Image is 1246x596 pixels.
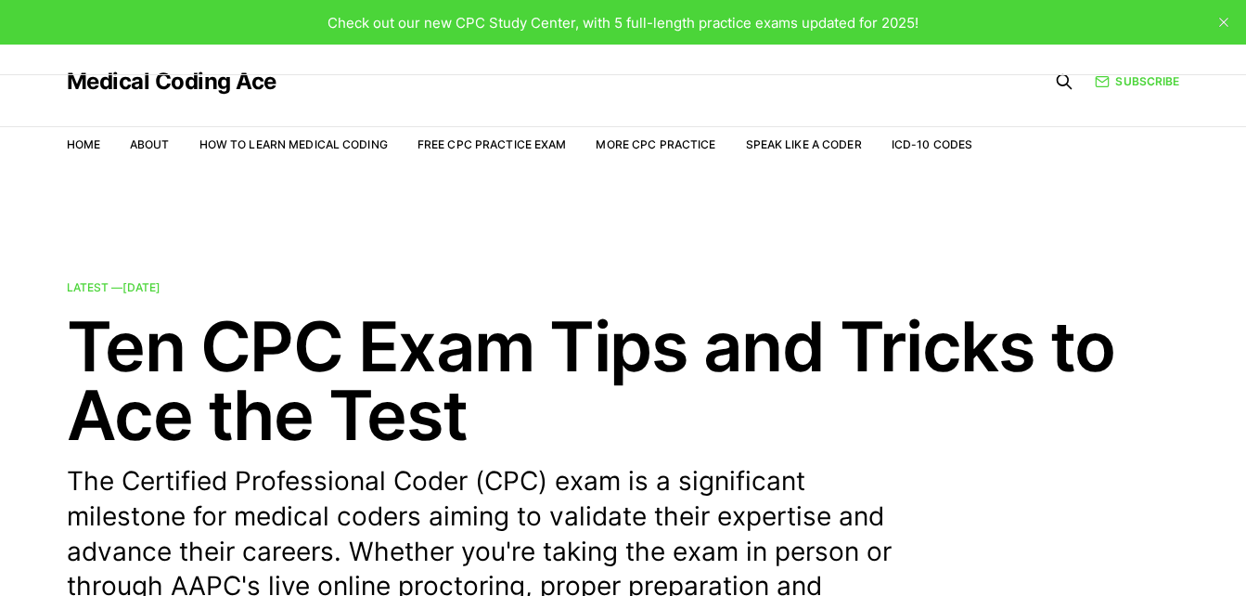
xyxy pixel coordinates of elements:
time: [DATE] [122,280,161,294]
a: Speak Like a Coder [746,137,862,151]
a: How to Learn Medical Coding [199,137,388,151]
iframe: portal-trigger [944,505,1246,596]
a: Free CPC Practice Exam [417,137,567,151]
a: More CPC Practice [596,137,715,151]
span: Latest — [67,280,161,294]
a: Home [67,137,100,151]
span: Check out our new CPC Study Center, with 5 full-length practice exams updated for 2025! [328,14,918,32]
a: About [130,137,170,151]
button: close [1209,7,1239,37]
a: ICD-10 Codes [892,137,972,151]
a: Medical Coding Ace [67,71,276,93]
h2: Ten CPC Exam Tips and Tricks to Ace the Test [67,312,1180,449]
a: Subscribe [1095,72,1179,90]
